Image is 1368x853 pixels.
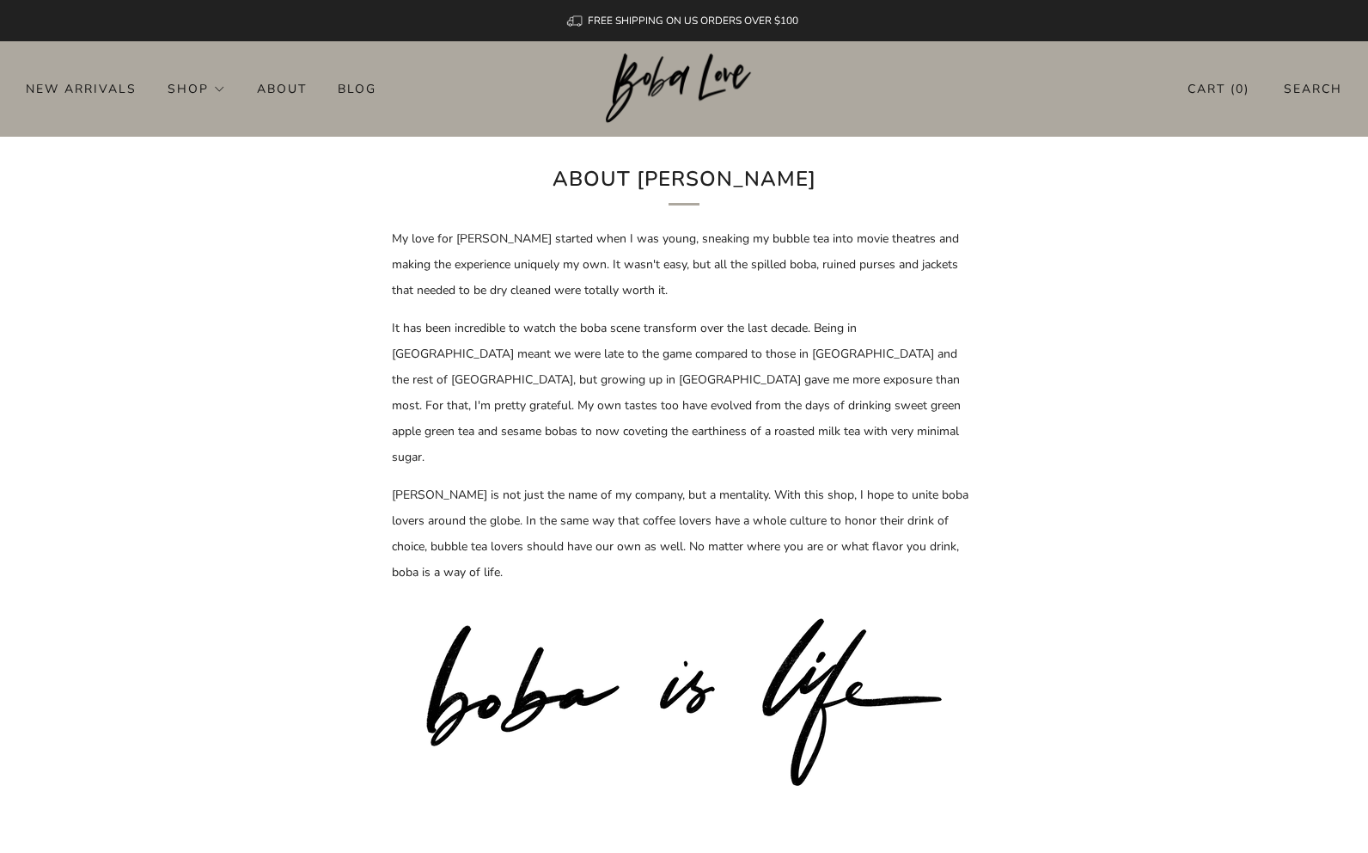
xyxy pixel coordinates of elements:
[392,482,976,586] p: [PERSON_NAME] is not just the name of my company, but a mentality. With this shop, I hope to unit...
[606,53,763,124] img: Boba Love
[588,14,798,28] span: FREE SHIPPING ON US ORDERS OVER $100
[1188,75,1249,103] a: Cart
[400,163,968,206] h1: About [PERSON_NAME]
[392,316,976,470] p: It has been incredible to watch the boba scene transform over the last decade. Being in [GEOGRAPH...
[392,226,976,304] p: My love for [PERSON_NAME] started when I was young, sneaking my bubble tea into movie theatres an...
[338,75,376,102] a: Blog
[1284,75,1342,103] a: Search
[257,75,307,102] a: About
[168,75,226,102] a: Shop
[1236,81,1244,97] items-count: 0
[26,75,137,102] a: New Arrivals
[426,618,942,786] img: boba is life
[606,53,763,125] a: Boba Love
